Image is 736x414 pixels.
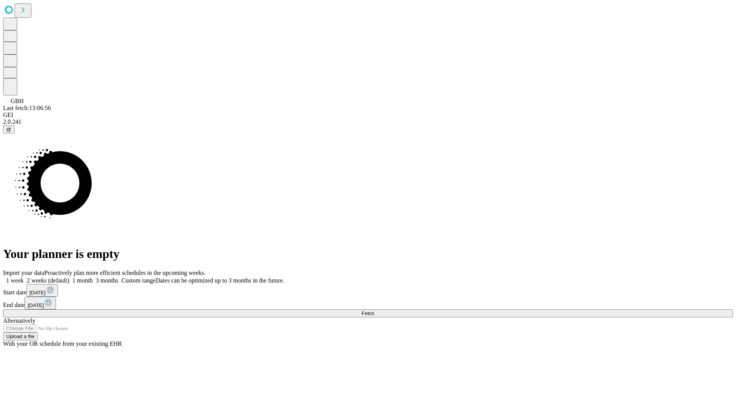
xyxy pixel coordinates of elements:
[26,284,58,297] button: [DATE]
[96,277,118,284] span: 3 months
[3,284,733,297] div: Start date
[3,297,733,309] div: End date
[361,310,374,316] span: Fetch
[25,297,56,309] button: [DATE]
[3,332,38,340] button: Upload a file
[28,302,44,308] span: [DATE]
[3,118,733,125] div: 2.0.241
[6,127,11,132] span: @
[156,277,284,284] span: Dates can be optimized up to 3 months in the future.
[27,277,69,284] span: 2 weeks (default)
[3,105,51,111] span: Last fetch: 13:06:56
[3,309,733,317] button: Fetch
[3,125,15,133] button: @
[3,317,35,324] span: Alternatively
[11,98,24,104] span: GBH
[3,269,44,276] span: Import your data
[72,277,93,284] span: 1 month
[122,277,156,284] span: Custom range
[44,269,205,276] span: Proactively plan more efficient schedules in the upcoming weeks.
[3,340,122,347] span: With your OR schedule from your existing EHR
[3,247,733,261] h1: Your planner is empty
[3,112,733,118] div: GEI
[6,277,24,284] span: 1 week
[30,290,46,296] span: [DATE]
